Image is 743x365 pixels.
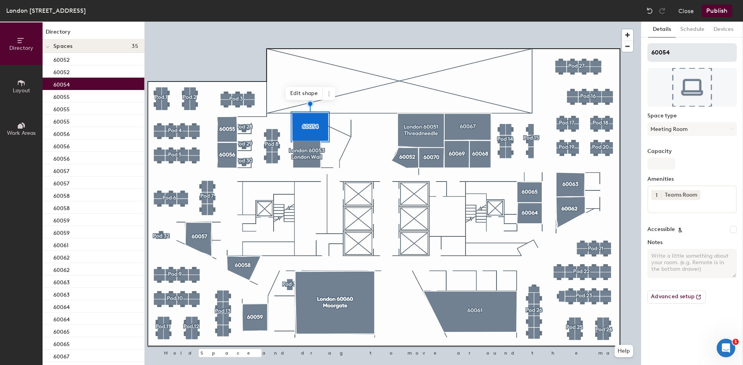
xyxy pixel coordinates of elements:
p: 60064 [53,302,70,311]
span: Work Areas [7,130,36,136]
button: Publish [702,5,732,17]
span: 1 [656,191,657,199]
div: Teams Room [661,190,700,200]
span: Layout [13,87,30,94]
p: 60054 [53,79,70,88]
p: 60052 [53,67,70,76]
span: 1 [733,339,739,345]
p: 60064 [53,314,70,323]
button: Advanced setup [647,290,706,304]
p: 60065 [53,339,70,348]
iframe: Intercom live chat [717,339,735,357]
button: Close [678,5,694,17]
p: 60061 [53,240,68,249]
img: Redo [658,7,666,15]
label: Notes [647,239,737,246]
button: Meeting Room [647,122,737,136]
p: 60058 [53,190,70,199]
p: 60063 [53,277,70,286]
button: 1 [651,190,661,200]
span: Edit shape [286,87,323,100]
button: Details [648,22,676,37]
p: 60056 [53,153,70,162]
p: 60058 [53,203,70,212]
button: Help [615,345,633,357]
p: 60063 [53,289,70,298]
p: 60062 [53,252,70,261]
span: Spaces [53,43,73,49]
p: 60052 [53,54,70,63]
div: London [STREET_ADDRESS] [6,6,86,15]
label: Capacity [647,148,737,154]
span: 35 [132,43,138,49]
p: 60055 [53,104,70,113]
p: 60057 [53,178,69,187]
span: Directory [9,45,33,51]
h1: Directory [43,28,144,40]
p: 60055 [53,116,70,125]
button: Schedule [676,22,709,37]
img: The space named 60054 [647,68,737,107]
label: Space type [647,113,737,119]
p: 60067 [53,351,69,360]
p: 60065 [53,326,70,335]
button: Devices [709,22,738,37]
p: 60057 [53,166,69,175]
p: 60056 [53,129,70,138]
label: Accessible [647,226,675,233]
p: 60059 [53,227,70,236]
p: 60056 [53,141,70,150]
label: Amenities [647,176,737,182]
img: Undo [646,7,654,15]
p: 60059 [53,215,70,224]
p: 60062 [53,265,70,273]
p: 60055 [53,92,70,100]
